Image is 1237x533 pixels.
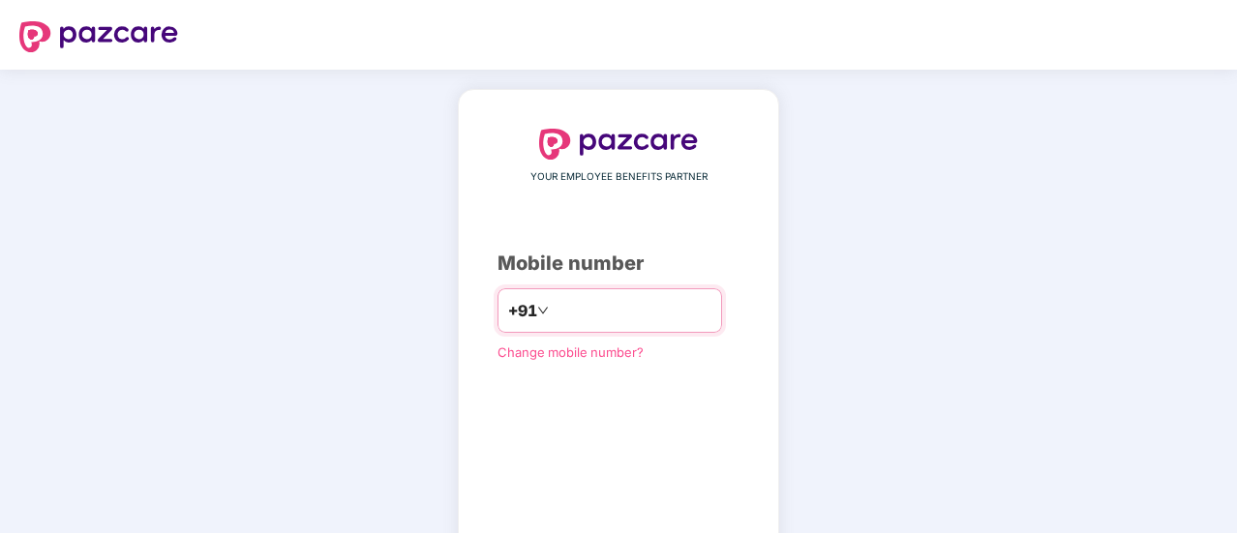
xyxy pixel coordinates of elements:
span: YOUR EMPLOYEE BENEFITS PARTNER [530,169,708,185]
a: Change mobile number? [498,344,644,360]
span: down [537,305,549,316]
div: Mobile number [498,249,739,279]
img: logo [19,21,178,52]
span: +91 [508,299,537,323]
img: logo [539,129,698,160]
